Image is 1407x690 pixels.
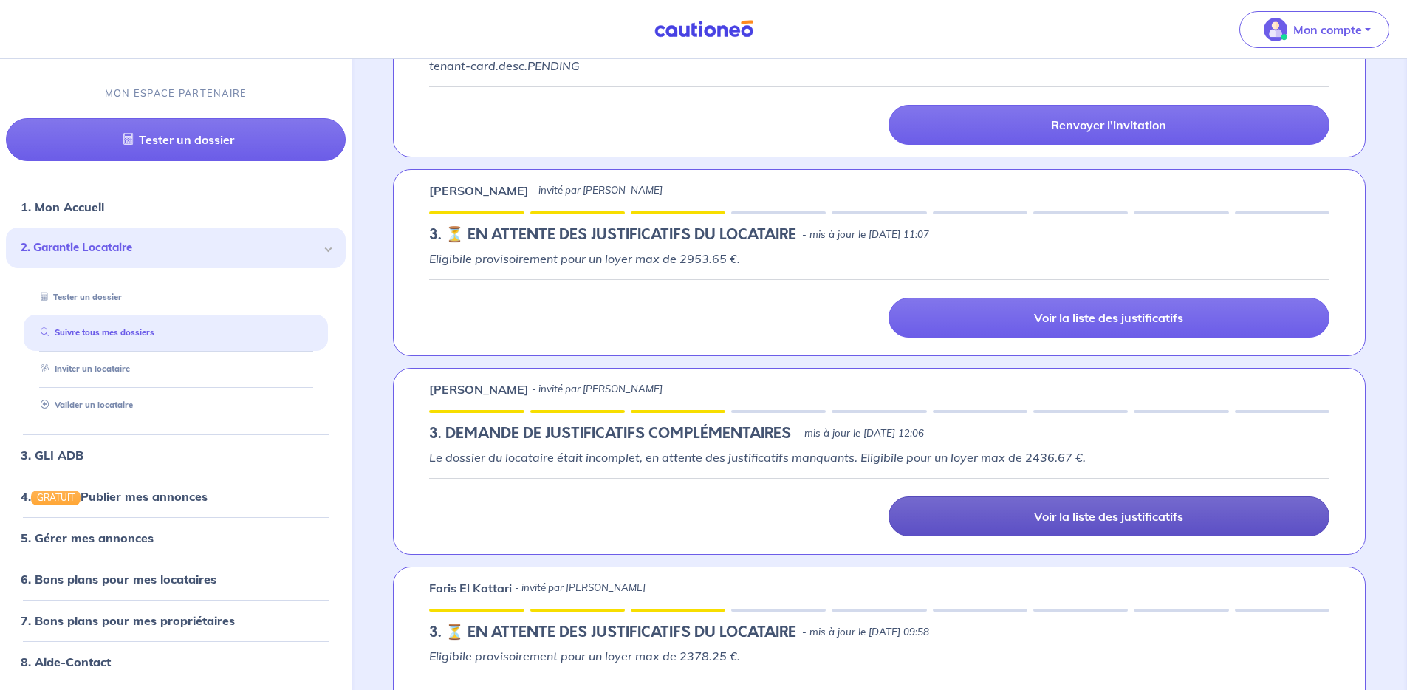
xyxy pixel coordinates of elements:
[429,649,740,663] em: Eligibile provisoirement pour un loyer max de 2378.25 €.
[797,426,924,441] p: - mis à jour le [DATE] 12:06
[429,57,1329,75] p: tenant-card.desc.PENDING
[1034,310,1183,325] p: Voir la liste des justificatifs
[21,489,208,504] a: 4.GRATUITPublier mes annonces
[532,183,663,198] p: - invité par [PERSON_NAME]
[35,328,154,338] a: Suivre tous mes dossiers
[35,364,130,375] a: Inviter un locataire
[24,393,328,417] div: Valider un locataire
[429,624,1329,641] div: state: RENTER-DOCUMENTS-IN-PROGRESS, Context: ,NULL-NO-CERTIFICATE
[1034,509,1183,524] p: Voir la liste des justificatifs
[24,358,328,382] div: Inviter un locataire
[429,226,1329,244] div: state: RENTER-DOCUMENTS-IN-PROGRESS, Context: ,NULL-NO-CERTIFICATE
[1239,11,1389,48] button: illu_account_valid_menu.svgMon compte
[889,496,1329,536] a: Voir la liste des justificatifs
[105,86,247,100] p: MON ESPACE PARTENAIRE
[429,182,529,199] p: [PERSON_NAME]
[21,613,235,628] a: 7. Bons plans pour mes propriétaires
[532,382,663,397] p: - invité par [PERSON_NAME]
[6,647,346,677] div: 8. Aide-Contact
[429,425,791,443] h5: 3. DEMANDE DE JUSTIFICATIFS COMPLÉMENTAIRES
[6,119,346,162] a: Tester un dossier
[21,530,154,545] a: 5. Gérer mes annonces
[429,425,1329,443] div: state: RENTER-DOCUMENTS-INCOMPLETE, Context: ,NULL-NO-CERTIFICATE
[515,581,646,595] p: - invité par [PERSON_NAME]
[24,285,328,310] div: Tester un dossier
[6,606,346,635] div: 7. Bons plans pour mes propriétaires
[6,228,346,269] div: 2. Garantie Locataire
[24,321,328,346] div: Suivre tous mes dossiers
[648,20,759,38] img: Cautioneo
[21,655,111,669] a: 8. Aide-Contact
[21,572,216,587] a: 6. Bons plans pour mes locataires
[429,450,1086,465] em: Le dossier du locataire était incomplet, en attente des justificatifs manquants. Eligibile pour u...
[6,193,346,222] div: 1. Mon Accueil
[1051,117,1166,132] p: Renvoyer l'invitation
[1264,18,1287,41] img: illu_account_valid_menu.svg
[21,240,320,257] span: 2. Garantie Locataire
[429,380,529,398] p: [PERSON_NAME]
[889,105,1329,145] a: Renvoyer l'invitation
[429,251,740,266] em: Eligibile provisoirement pour un loyer max de 2953.65 €.
[21,200,104,215] a: 1. Mon Accueil
[6,482,346,511] div: 4.GRATUITPublier mes annonces
[889,298,1329,338] a: Voir la liste des justificatifs
[802,625,929,640] p: - mis à jour le [DATE] 09:58
[802,228,929,242] p: - mis à jour le [DATE] 11:07
[429,579,512,597] p: Faris El Kattari
[6,440,346,470] div: 3. GLI ADB
[429,624,796,641] h5: 3. ⏳️️ EN ATTENTE DES JUSTIFICATIFS DU LOCATAIRE
[429,226,796,244] h5: 3. ⏳️️ EN ATTENTE DES JUSTIFICATIFS DU LOCATAIRE
[6,523,346,553] div: 5. Gérer mes annonces
[21,448,83,462] a: 3. GLI ADB
[35,292,122,302] a: Tester un dossier
[35,400,133,410] a: Valider un locataire
[6,564,346,594] div: 6. Bons plans pour mes locataires
[1293,21,1362,38] p: Mon compte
